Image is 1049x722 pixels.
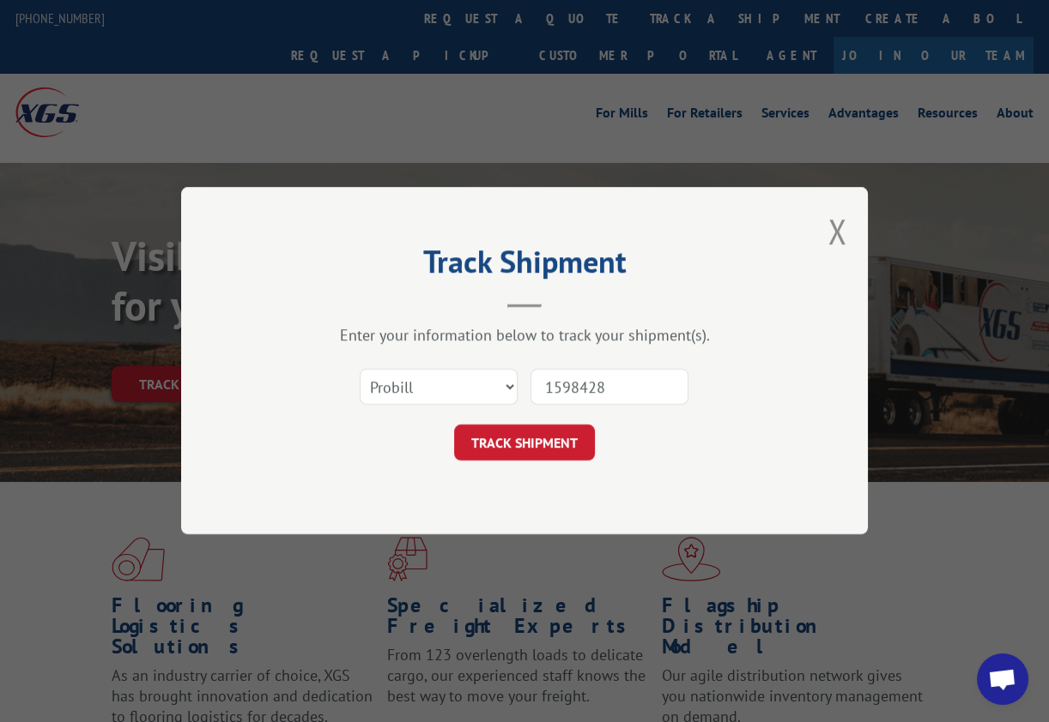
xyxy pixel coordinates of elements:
input: Number(s) [531,370,688,406]
button: TRACK SHIPMENT [454,425,595,461]
h2: Track Shipment [267,250,782,282]
div: Enter your information below to track your shipment(s). [267,326,782,346]
button: Close modal [828,208,846,254]
div: Open chat [977,653,1028,705]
